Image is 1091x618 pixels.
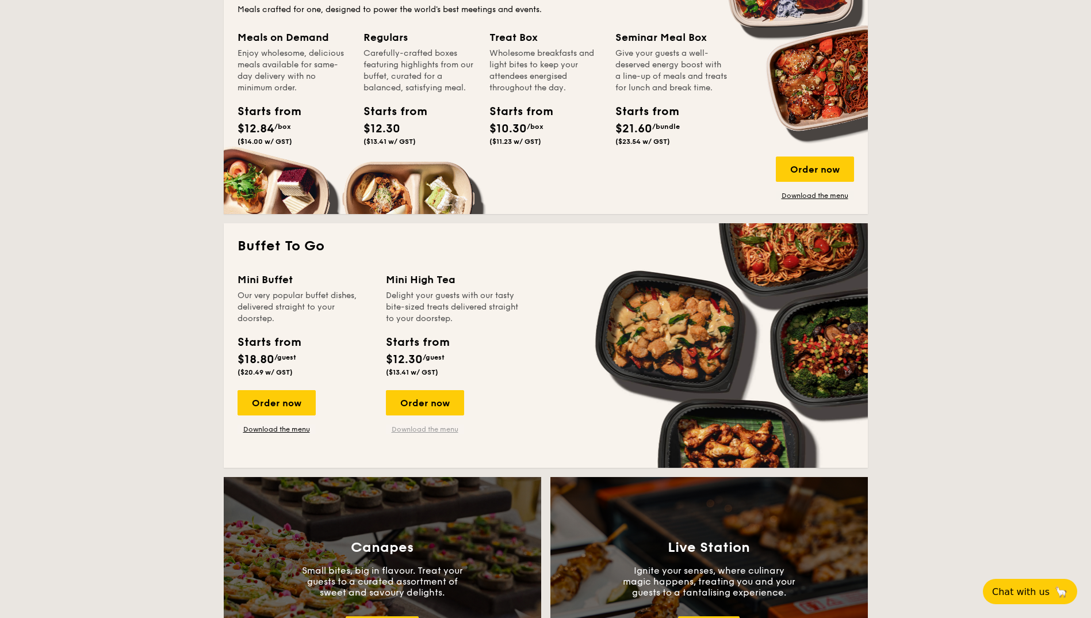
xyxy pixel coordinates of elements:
[983,579,1077,604] button: Chat with us🦙
[238,272,372,288] div: Mini Buffet
[489,29,602,45] div: Treat Box
[386,334,449,351] div: Starts from
[296,565,469,598] p: Small bites, big in flavour. Treat your guests to a curated assortment of sweet and savoury delig...
[238,4,854,16] div: Meals crafted for one, designed to power the world's best meetings and events.
[615,138,670,146] span: ($23.54 w/ GST)
[386,353,423,367] span: $12.30
[238,122,274,136] span: $12.84
[386,368,438,376] span: ($13.41 w/ GST)
[238,290,372,325] div: Our very popular buffet dishes, delivered straight to your doorstep.
[238,29,350,45] div: Meals on Demand
[363,48,476,94] div: Carefully-crafted boxes featuring highlights from our buffet, curated for a balanced, satisfying ...
[992,586,1050,597] span: Chat with us
[386,425,464,434] a: Download the menu
[274,353,296,361] span: /guest
[776,191,854,200] a: Download the menu
[1054,585,1068,598] span: 🦙
[615,48,728,94] div: Give your guests a well-deserved energy boost with a line-up of meals and treats for lunch and br...
[238,237,854,255] h2: Buffet To Go
[238,390,316,415] div: Order now
[776,157,854,182] div: Order now
[238,368,293,376] span: ($20.49 w/ GST)
[652,123,680,131] span: /bundle
[668,540,750,556] h3: Live Station
[386,390,464,415] div: Order now
[489,138,541,146] span: ($11.23 w/ GST)
[238,334,300,351] div: Starts from
[238,48,350,94] div: Enjoy wholesome, delicious meals available for same-day delivery with no minimum order.
[386,272,520,288] div: Mini High Tea
[238,425,316,434] a: Download the menu
[363,29,476,45] div: Regulars
[274,123,291,131] span: /box
[363,122,400,136] span: $12.30
[489,122,527,136] span: $10.30
[238,353,274,367] span: $18.80
[527,123,543,131] span: /box
[238,103,289,120] div: Starts from
[351,540,414,556] h3: Canapes
[363,103,415,120] div: Starts from
[615,122,652,136] span: $21.60
[489,48,602,94] div: Wholesome breakfasts and light bites to keep your attendees energised throughout the day.
[423,353,445,361] span: /guest
[615,103,667,120] div: Starts from
[238,138,292,146] span: ($14.00 w/ GST)
[363,138,416,146] span: ($13.41 w/ GST)
[489,103,541,120] div: Starts from
[386,290,520,325] div: Delight your guests with our tasty bite-sized treats delivered straight to your doorstep.
[615,29,728,45] div: Seminar Meal Box
[623,565,795,598] p: Ignite your senses, where culinary magic happens, treating you and your guests to a tantalising e...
